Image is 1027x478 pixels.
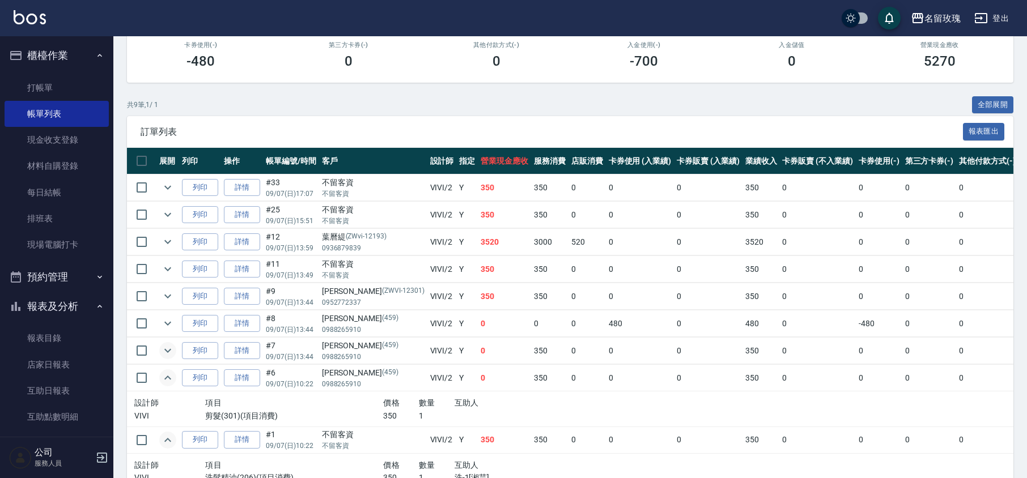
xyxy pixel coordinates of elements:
button: 預約管理 [5,262,109,292]
td: 350 [531,338,568,364]
td: -480 [856,310,902,337]
td: 0 [568,338,606,364]
div: 名留玫瑰 [924,11,961,25]
button: 列印 [182,288,218,305]
th: 操作 [221,148,263,174]
td: Y [456,283,478,310]
p: 09/07 (日) 10:22 [266,441,316,451]
a: 店家日報表 [5,352,109,378]
td: 0 [674,426,742,453]
button: 列印 [182,206,218,224]
td: 0 [779,426,855,453]
p: 0952772337 [322,297,425,308]
div: 葉曆緹 [322,231,425,243]
button: expand row [159,288,176,305]
td: 0 [779,365,855,391]
p: 服務人員 [35,458,92,468]
a: 每日結帳 [5,180,109,206]
td: 0 [856,426,902,453]
td: 0 [956,283,1018,310]
td: 350 [531,283,568,310]
td: 0 [902,338,957,364]
p: 350 [383,410,419,422]
a: 報表匯出 [963,126,1005,136]
td: 0 [531,310,568,337]
td: 0 [568,310,606,337]
td: 0 [606,174,674,201]
td: 520 [568,229,606,255]
div: [PERSON_NAME] [322,313,425,325]
td: 0 [779,174,855,201]
td: 0 [568,426,606,453]
p: 09/07 (日) 10:22 [266,379,316,389]
p: 0988265910 [322,325,425,335]
td: 0 [779,338,855,364]
div: [PERSON_NAME] [322,340,425,352]
td: 0 [779,283,855,310]
button: expand row [159,179,176,196]
button: 列印 [182,179,218,197]
td: Y [456,202,478,228]
td: 0 [956,426,1018,453]
td: 0 [606,365,674,391]
h3: 5270 [924,53,956,69]
td: 0 [856,283,902,310]
button: 櫃檯作業 [5,41,109,70]
p: 共 9 筆, 1 / 1 [127,100,158,110]
td: 0 [856,338,902,364]
td: 350 [531,426,568,453]
td: VIVI /2 [427,310,457,337]
td: 0 [856,202,902,228]
a: 報表目錄 [5,325,109,351]
button: 列印 [182,233,218,251]
button: expand row [159,261,176,278]
td: 0 [606,256,674,283]
p: 不留客資 [322,441,425,451]
p: 09/07 (日) 17:07 [266,189,316,199]
td: #33 [263,174,319,201]
td: VIVI /2 [427,283,457,310]
a: 帳單列表 [5,101,109,127]
h3: 0 [493,53,500,69]
span: 項目 [205,398,222,407]
p: 不留客資 [322,270,425,280]
td: #11 [263,256,319,283]
button: expand row [159,342,176,359]
h2: 入金儲值 [732,41,852,49]
p: 09/07 (日) 13:49 [266,270,316,280]
td: #12 [263,229,319,255]
a: 現金收支登錄 [5,127,109,153]
td: #6 [263,365,319,391]
button: expand row [159,233,176,250]
p: 1 [419,410,455,422]
td: VIVI /2 [427,338,457,364]
div: 不留客資 [322,204,425,216]
td: 350 [742,365,780,391]
td: Y [456,229,478,255]
button: 列印 [182,315,218,332]
td: 0 [956,202,1018,228]
p: 09/07 (日) 15:51 [266,216,316,226]
th: 業績收入 [742,148,780,174]
h3: -700 [630,53,658,69]
td: 3520 [478,229,531,255]
h3: -480 [186,53,215,69]
th: 卡券使用 (入業績) [606,148,674,174]
td: VIVI /2 [427,365,457,391]
div: [PERSON_NAME] [322,367,425,379]
button: 列印 [182,261,218,278]
td: #1 [263,426,319,453]
h5: 公司 [35,447,92,458]
span: 數量 [419,460,435,470]
td: 350 [742,283,780,310]
td: 0 [902,202,957,228]
td: Y [456,338,478,364]
td: 350 [742,338,780,364]
td: 0 [606,426,674,453]
h2: 營業現金應收 [879,41,1000,49]
td: 0 [856,256,902,283]
td: 0 [956,229,1018,255]
th: 其他付款方式(-) [956,148,1018,174]
h2: 入金使用(-) [584,41,705,49]
td: 0 [902,174,957,201]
